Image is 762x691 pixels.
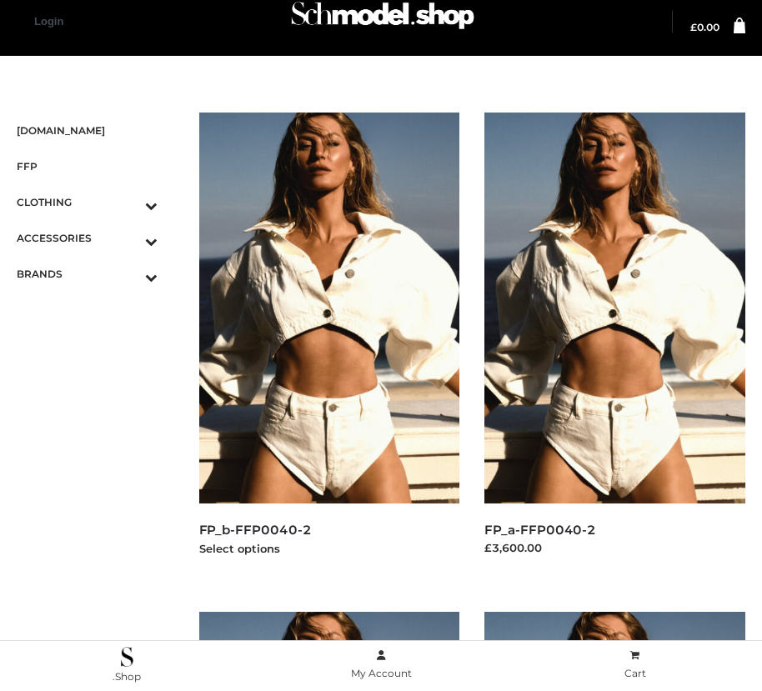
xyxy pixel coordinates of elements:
span: FFP [17,157,158,176]
span: .Shop [113,670,141,683]
a: FFP [17,148,158,184]
a: FP_b-FFP0040-2 [199,522,312,538]
a: BRANDSToggle Submenu [17,256,158,292]
a: My Account [254,646,509,683]
bdi: 0.00 [690,21,719,33]
img: .Shop [121,647,133,667]
span: CLOTHING [17,193,158,212]
a: Cart [508,646,762,683]
span: Cart [624,667,646,679]
button: Toggle Submenu [99,184,158,220]
span: My Account [351,667,412,679]
a: FP_a-FFP0040-2 [484,522,596,538]
a: Login [34,15,63,28]
a: Select options [199,542,280,555]
div: £3,600.00 [484,539,745,556]
span: [DOMAIN_NAME] [17,121,158,140]
button: Toggle Submenu [99,256,158,292]
a: CLOTHINGToggle Submenu [17,184,158,220]
a: ACCESSORIESToggle Submenu [17,220,158,256]
a: £0.00 [690,23,719,33]
span: BRANDS [17,264,158,283]
a: [DOMAIN_NAME] [17,113,158,148]
button: Toggle Submenu [99,220,158,256]
span: ACCESSORIES [17,228,158,248]
span: £ [690,21,697,33]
